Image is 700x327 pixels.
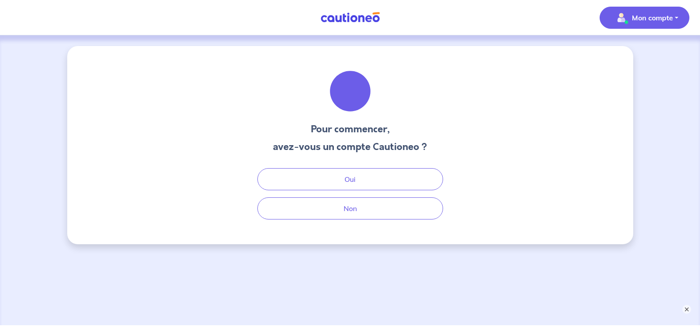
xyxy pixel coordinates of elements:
[632,12,673,23] p: Mon compte
[614,11,628,25] img: illu_account_valid_menu.svg
[682,305,691,314] button: ×
[600,7,689,29] button: illu_account_valid_menu.svgMon compte
[257,168,443,190] button: Oui
[317,12,383,23] img: Cautioneo
[273,140,427,154] h3: avez-vous un compte Cautioneo ?
[257,197,443,219] button: Non
[273,122,427,136] h3: Pour commencer,
[326,67,374,115] img: illu_welcome.svg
